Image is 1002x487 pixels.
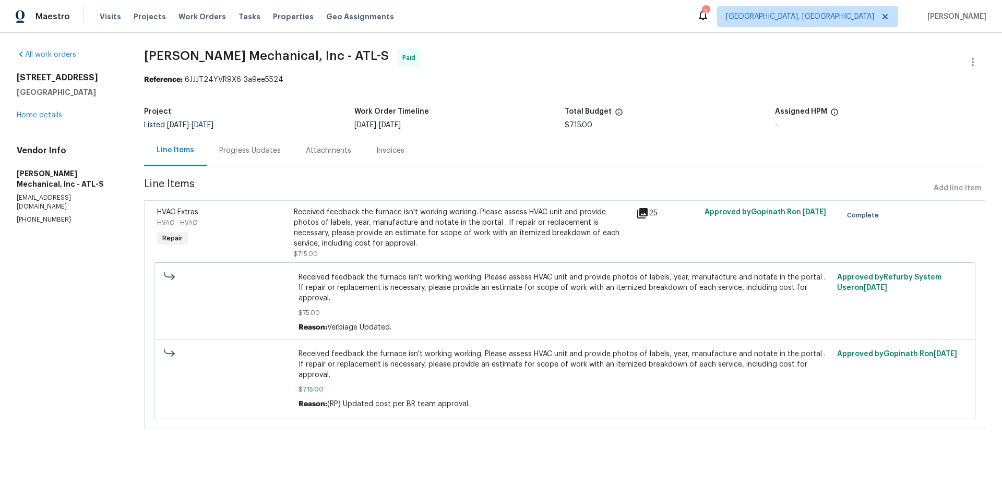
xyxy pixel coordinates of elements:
span: Visits [100,11,121,22]
span: $715.00 [299,384,831,395]
span: Approved by Refurby System User on [837,274,941,291]
span: [DATE] [354,121,376,129]
span: HVAC - HVAC [157,220,197,226]
span: [GEOGRAPHIC_DATA], [GEOGRAPHIC_DATA] [726,11,874,22]
div: 3 [702,6,709,17]
h5: Total Budget [565,108,612,115]
span: [PERSON_NAME] [923,11,986,22]
div: Line Items [157,145,194,155]
span: The hpm assigned to this work order. [830,108,839,121]
span: [PERSON_NAME] Mechanical, Inc - ATL-S [144,50,389,62]
h5: [GEOGRAPHIC_DATA] [17,87,119,98]
span: Verbiage Updated. [327,324,391,331]
span: Received feedback the furnace isn't working working. Please assess HVAC unit and provide photos o... [299,349,831,380]
div: 25 [636,207,698,220]
span: (RP) Updated cost per BR team approval. [327,400,470,408]
span: [DATE] [803,209,826,216]
b: Reference: [144,76,183,83]
div: Invoices [376,145,404,156]
h5: Project [144,108,171,115]
span: Geo Assignments [326,11,394,22]
h4: Vendor Info [17,145,119,156]
span: [DATE] [192,121,213,129]
a: Home details [17,112,62,119]
span: [DATE] [864,284,887,291]
span: [DATE] [379,121,401,129]
span: [DATE] [167,121,189,129]
h5: [PERSON_NAME] Mechanical, Inc - ATL-S [17,168,119,189]
span: HVAC Extras [157,209,198,216]
div: - [775,121,985,129]
span: $75.00 [299,308,831,318]
span: - [167,121,213,129]
h2: [STREET_ADDRESS] [17,72,119,83]
span: Repair [158,233,187,244]
span: $715.00 [294,251,318,257]
span: Approved by Gopinath R on [837,350,957,358]
span: - [354,121,401,129]
span: Maestro [35,11,70,22]
h5: Assigned HPM [775,108,827,115]
span: Line Items [144,179,929,198]
div: 6JJJT24YVR9X6-3a9ee5524 [144,75,985,85]
h5: Work Order Timeline [354,108,429,115]
span: Reason: [299,400,327,408]
span: Tasks [238,13,260,20]
span: Projects [134,11,166,22]
span: Listed [144,121,213,129]
span: Approved by Gopinath R on [705,209,826,216]
span: Received feedback the furnace isn't working working. Please assess HVAC unit and provide photos o... [299,272,831,303]
span: The total cost of line items that have been proposed by Opendoor. This sum includes line items th... [615,108,623,121]
span: Properties [273,11,314,22]
div: Progress Updates [219,145,281,156]
span: Work Orders [178,11,226,22]
div: Attachments [306,145,351,156]
a: All work orders [17,51,76,58]
span: $715.00 [565,121,592,129]
span: Reason: [299,324,327,331]
span: Paid [402,53,420,63]
p: [EMAIL_ADDRESS][DOMAIN_NAME] [17,193,119,211]
div: Received feedback the furnace isn't working working. Please assess HVAC unit and provide photos o... [294,207,630,249]
span: Complete [847,210,883,221]
p: [PHONE_NUMBER] [17,215,119,224]
span: [DATE] [934,350,957,358]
